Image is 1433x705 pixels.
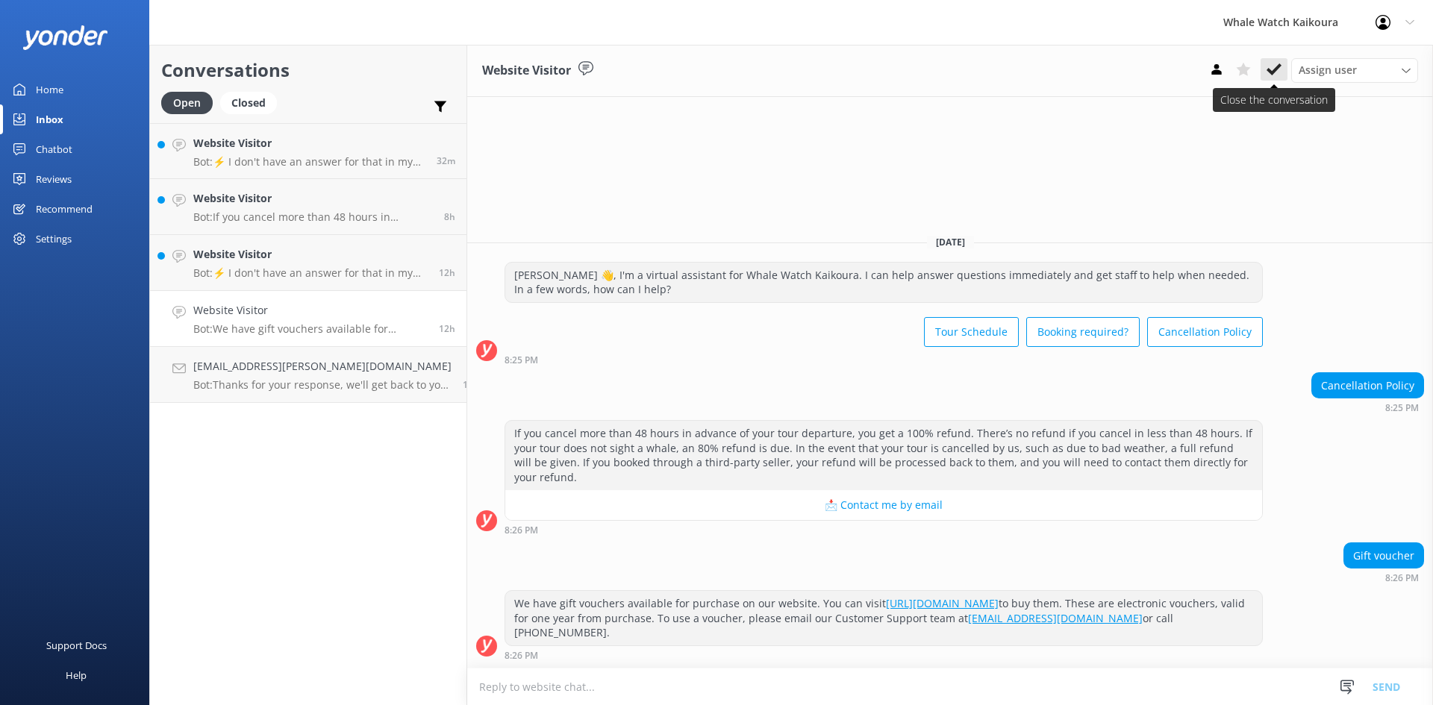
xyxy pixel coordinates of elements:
div: If you cancel more than 48 hours in advance of your tour departure, you get a 100% refund. There’... [505,421,1262,489]
span: Aug 23 2025 08:26pm (UTC +12:00) Pacific/Auckland [439,322,455,335]
strong: 8:26 PM [1385,574,1419,583]
div: Aug 23 2025 08:25pm (UTC +12:00) Pacific/Auckland [1311,402,1424,413]
div: Aug 23 2025 08:26pm (UTC +12:00) Pacific/Auckland [505,524,1263,535]
strong: 8:26 PM [505,651,538,660]
button: 📩 Contact me by email [505,490,1262,520]
span: Aug 23 2025 06:34pm (UTC +12:00) Pacific/Auckland [463,378,479,391]
a: Website VisitorBot:⚡ I don't have an answer for that in my knowledge base. Please try and rephras... [150,123,466,179]
h4: Website Visitor [193,135,425,151]
a: [URL][DOMAIN_NAME] [886,596,999,610]
p: Bot: Thanks for your response, we'll get back to you as soon as we can during opening hours. [193,378,452,392]
div: [PERSON_NAME] 👋, I'm a virtual assistant for Whale Watch Kaikoura. I can help answer questions im... [505,263,1262,302]
h2: Conversations [161,56,455,84]
a: Closed [220,94,284,110]
span: Aug 24 2025 08:15am (UTC +12:00) Pacific/Auckland [437,154,455,167]
div: Open [161,92,213,114]
div: Gift voucher [1344,543,1423,568]
div: Aug 23 2025 08:25pm (UTC +12:00) Pacific/Auckland [505,354,1263,365]
span: Aug 24 2025 12:33am (UTC +12:00) Pacific/Auckland [444,210,455,223]
a: [EMAIL_ADDRESS][DOMAIN_NAME] [968,611,1143,625]
button: Booking required? [1026,317,1140,347]
div: We have gift vouchers available for purchase on our website. You can visit to buy them. These are... [505,591,1262,645]
h4: Website Visitor [193,302,428,319]
div: Closed [220,92,277,114]
h3: Website Visitor [482,61,571,81]
h4: Website Visitor [193,190,433,207]
a: Open [161,94,220,110]
div: Home [36,75,63,104]
h4: [EMAIL_ADDRESS][PERSON_NAME][DOMAIN_NAME] [193,358,452,375]
div: Assign User [1291,58,1418,82]
div: Aug 23 2025 08:26pm (UTC +12:00) Pacific/Auckland [505,650,1263,660]
span: [DATE] [927,236,974,248]
p: Bot: ⚡ I don't have an answer for that in my knowledge base. Please try and rephrase your questio... [193,155,425,169]
span: Assign user [1299,62,1357,78]
button: Cancellation Policy [1147,317,1263,347]
a: Website VisitorBot:If you cancel more than 48 hours in advance of your tour departure, you get a ... [150,179,466,235]
a: Website VisitorBot:⚡ I don't have an answer for that in my knowledge base. Please try and rephras... [150,235,466,291]
p: Bot: We have gift vouchers available for purchase on our website. You can visit [URL][DOMAIN_NAME... [193,322,428,336]
div: Help [66,660,87,690]
img: yonder-white-logo.png [22,25,108,50]
a: Website VisitorBot:We have gift vouchers available for purchase on our website. You can visit [UR... [150,291,466,347]
div: Inbox [36,104,63,134]
div: Reviews [36,164,72,194]
div: Settings [36,224,72,254]
a: [EMAIL_ADDRESS][PERSON_NAME][DOMAIN_NAME]Bot:Thanks for your response, we'll get back to you as s... [150,347,466,403]
strong: 8:25 PM [505,356,538,365]
button: Tour Schedule [924,317,1019,347]
p: Bot: ⚡ I don't have an answer for that in my knowledge base. Please try and rephrase your questio... [193,266,428,280]
span: Aug 23 2025 08:32pm (UTC +12:00) Pacific/Auckland [439,266,455,279]
div: Aug 23 2025 08:26pm (UTC +12:00) Pacific/Auckland [1343,572,1424,583]
strong: 8:26 PM [505,526,538,535]
p: Bot: If you cancel more than 48 hours in advance of your tour departure, you get a 100% refund. T... [193,210,433,224]
div: Recommend [36,194,93,224]
h4: Website Visitor [193,246,428,263]
div: Chatbot [36,134,72,164]
div: Support Docs [46,630,107,660]
strong: 8:25 PM [1385,404,1419,413]
div: Cancellation Policy [1312,373,1423,398]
